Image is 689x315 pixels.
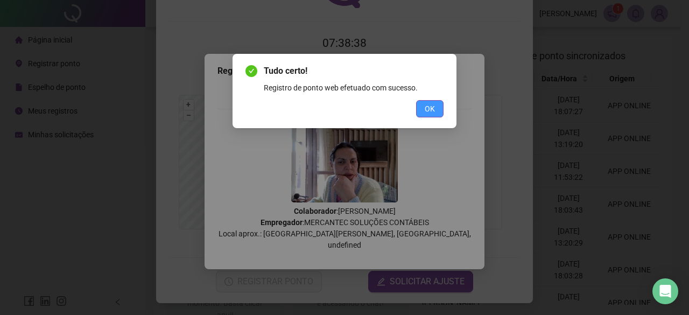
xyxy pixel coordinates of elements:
[652,278,678,304] div: Open Intercom Messenger
[264,82,444,94] div: Registro de ponto web efetuado com sucesso.
[416,100,444,117] button: OK
[264,65,444,78] span: Tudo certo!
[425,103,435,115] span: OK
[245,65,257,77] span: check-circle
